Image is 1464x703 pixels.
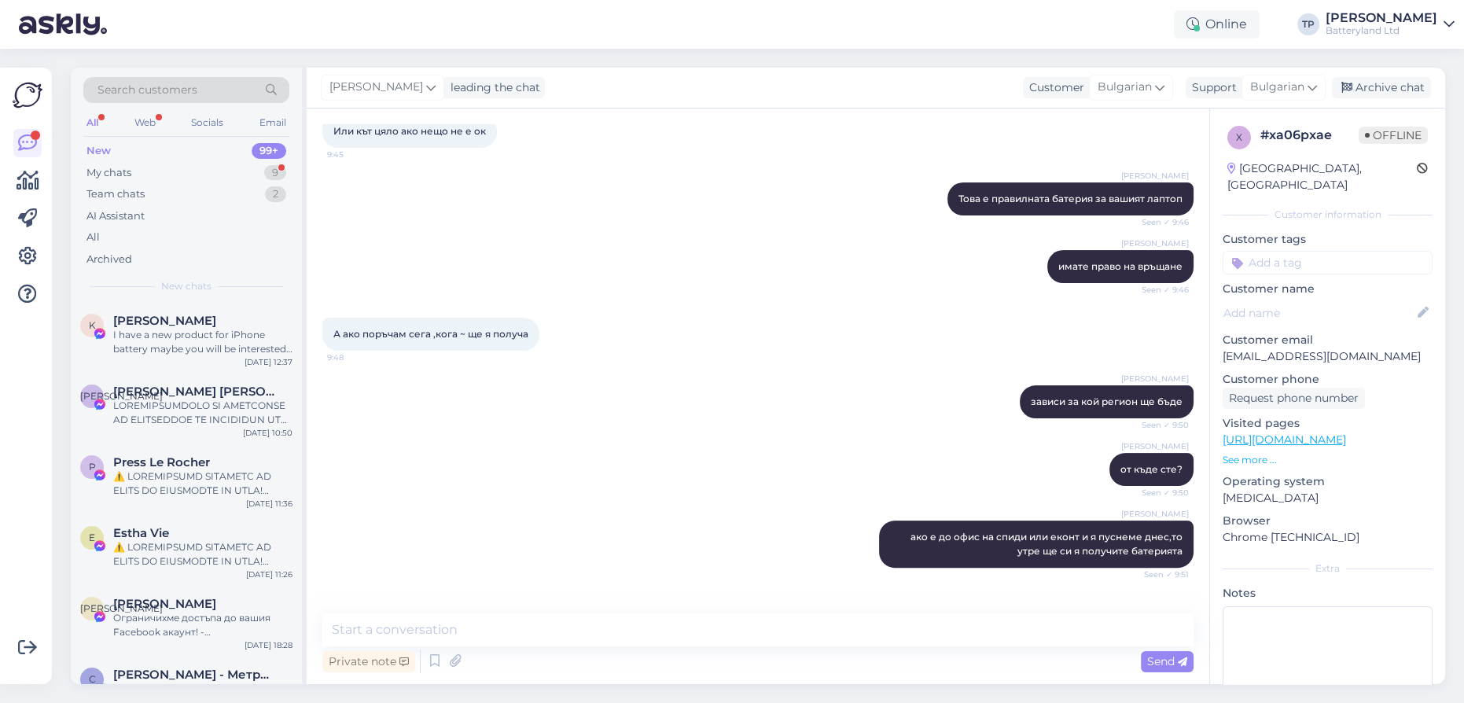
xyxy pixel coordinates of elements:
div: [GEOGRAPHIC_DATA], [GEOGRAPHIC_DATA] [1227,160,1417,193]
span: x [1236,131,1242,143]
span: зависи за кой регион ще бъде [1031,396,1183,407]
div: [DATE] 10:50 [243,427,292,439]
span: 9:45 [327,149,386,160]
div: Support [1186,79,1237,96]
span: Антония Балабанова [113,597,216,611]
div: [DATE] 11:36 [246,498,292,510]
span: Л. Ирина [113,385,277,399]
div: Request phone number [1223,388,1365,409]
span: Search customers [97,82,197,98]
p: Customer tags [1223,231,1433,248]
p: Chrome [TECHNICAL_ID] [1223,529,1433,546]
div: [DATE] 11:26 [246,569,292,580]
span: Seen ✓ 9:51 [1130,569,1189,580]
span: Offline [1359,127,1428,144]
div: I have a new product for iPhone battery maybe you will be interested😁 [113,328,292,356]
span: [PERSON_NAME] [80,390,163,402]
div: Archived [86,252,132,267]
div: Batteryland Ltd [1326,24,1437,37]
span: Send [1147,654,1187,668]
span: [PERSON_NAME] [80,602,163,614]
span: [PERSON_NAME] [1121,508,1189,520]
div: TP [1297,13,1319,35]
span: А ако поръчам сега ,кога ~ ще я получа [333,328,528,340]
span: [PERSON_NAME] [1121,373,1189,385]
span: Севинч Фучиджиева - Метрика ЕООД [113,668,277,682]
div: Team chats [86,186,145,202]
div: leading the chat [444,79,540,96]
p: [EMAIL_ADDRESS][DOMAIN_NAME] [1223,348,1433,365]
p: Browser [1223,513,1433,529]
div: Socials [188,112,226,133]
span: [PERSON_NAME] [1121,170,1189,182]
div: 9 [264,165,286,181]
span: 9:48 [327,351,386,363]
div: New [86,143,111,159]
a: [PERSON_NAME]Batteryland Ltd [1326,12,1455,37]
span: ако е до офис на спиди или еконт и я пуснеме днес,то утре ще си я получите батерията [910,531,1185,557]
span: Seen ✓ 9:50 [1130,487,1189,499]
div: [DATE] 18:28 [245,639,292,651]
span: от къде сте? [1120,463,1183,475]
p: Customer email [1223,332,1433,348]
input: Add name [1223,304,1414,322]
span: Това е правилната батерия за вашият лаптоп [958,193,1183,204]
p: Notes [1223,585,1433,602]
p: Visited pages [1223,415,1433,432]
span: K [89,319,96,331]
span: New chats [161,279,212,293]
span: [PERSON_NAME] [329,79,423,96]
div: Online [1174,10,1260,39]
div: Customer [1023,79,1084,96]
div: ⚠️ LOREMIPSUMD SITAMETC AD ELITS DO EIUSMODTE IN UTLA! Etdolor magnaaliq enimadminim veniamq nost... [113,540,292,569]
div: ⚠️ LOREMIPSUMD SITAMETC AD ELITS DO EIUSMODTE IN UTLA! Etdolor magnaaliq enimadminim veniamq nost... [113,469,292,498]
span: Bulgarian [1098,79,1152,96]
div: Private note [322,651,415,672]
span: E [89,532,95,543]
div: All [83,112,101,133]
div: 2 [265,186,286,202]
span: имате право на връщане [1058,260,1183,272]
input: Add a tag [1223,251,1433,274]
span: Seen ✓ 9:50 [1130,419,1189,431]
p: Operating system [1223,473,1433,490]
div: Ограничихме достъпа до вашия Facebook акаунт! - Непотвърждаването може да доведе до постоянно бло... [113,611,292,639]
div: Email [256,112,289,133]
div: Customer information [1223,208,1433,222]
div: Archive chat [1332,77,1431,98]
span: [PERSON_NAME] [1121,237,1189,249]
div: [PERSON_NAME] [1326,12,1437,24]
div: Web [131,112,159,133]
div: My chats [86,165,131,181]
p: Customer phone [1223,371,1433,388]
span: С [89,673,96,685]
span: Bulgarian [1250,79,1304,96]
img: Askly Logo [13,80,42,110]
span: [PERSON_NAME] [1121,440,1189,452]
div: # xa06pxae [1260,126,1359,145]
p: See more ... [1223,453,1433,467]
a: [URL][DOMAIN_NAME] [1223,432,1346,447]
p: [MEDICAL_DATA] [1223,490,1433,506]
span: Kelvin Xu [113,314,216,328]
span: Press Le Rocher [113,455,210,469]
div: LOREMIPSUMDOLO SI AMETCONSE AD ELITSEDDOE TE INCIDIDUN UT LABOREET Dolorem Aliquaenima, mi veniam... [113,399,292,427]
div: Extra [1223,561,1433,576]
span: Или кът цяло ако нещо не е ок [333,125,486,137]
span: Estha Vie [113,526,169,540]
span: Seen ✓ 9:46 [1130,284,1189,296]
p: Customer name [1223,281,1433,297]
div: AI Assistant [86,208,145,224]
div: All [86,230,100,245]
div: [DATE] 12:37 [245,356,292,368]
span: P [89,461,96,473]
div: 99+ [252,143,286,159]
span: Seen ✓ 9:46 [1130,216,1189,228]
